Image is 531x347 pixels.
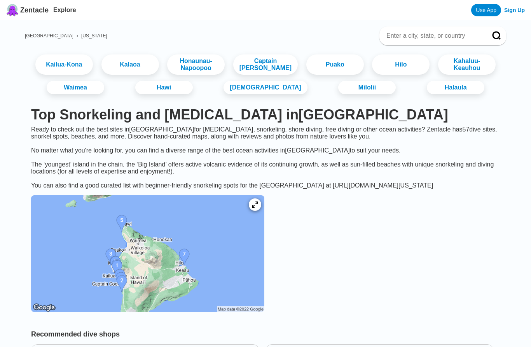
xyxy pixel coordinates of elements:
[372,54,430,75] a: Hilo
[224,81,307,94] a: [DEMOGRAPHIC_DATA]
[135,81,193,94] a: Hawi
[471,4,501,16] a: Use App
[25,189,271,320] a: Big Island dive site map
[77,33,78,39] span: ›
[101,54,159,75] a: Kalaoa
[31,107,500,123] h1: Top Snorkeling and [MEDICAL_DATA] in [GEOGRAPHIC_DATA]
[25,33,73,39] a: [GEOGRAPHIC_DATA]
[386,32,481,40] input: Enter a city, state, or country
[6,4,49,16] a: Zentacle logoZentacle
[167,54,225,75] a: Honaunau-Napoopoo
[306,54,364,75] a: Puako
[35,54,93,75] a: Kailua-Kona
[31,195,264,312] img: Big Island dive site map
[81,33,107,39] a: [US_STATE]
[47,81,104,94] a: Waimea
[427,81,484,94] a: Halaula
[6,4,19,16] img: Zentacle logo
[25,126,506,161] div: Ready to check out the best sites in [GEOGRAPHIC_DATA] for [MEDICAL_DATA], snorkeling, shore divi...
[20,6,49,14] span: Zentacle
[53,7,76,13] a: Explore
[504,7,525,13] a: Sign Up
[233,54,298,75] a: Captain [PERSON_NAME]
[25,161,506,189] div: The ‘youngest’ island in the chain, the ‘Big Island’ offers active volcanic evidence of its conti...
[438,54,496,75] a: Kahaluu-Keauhou
[338,81,396,94] a: Milolii
[31,326,500,338] h2: Recommended dive shops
